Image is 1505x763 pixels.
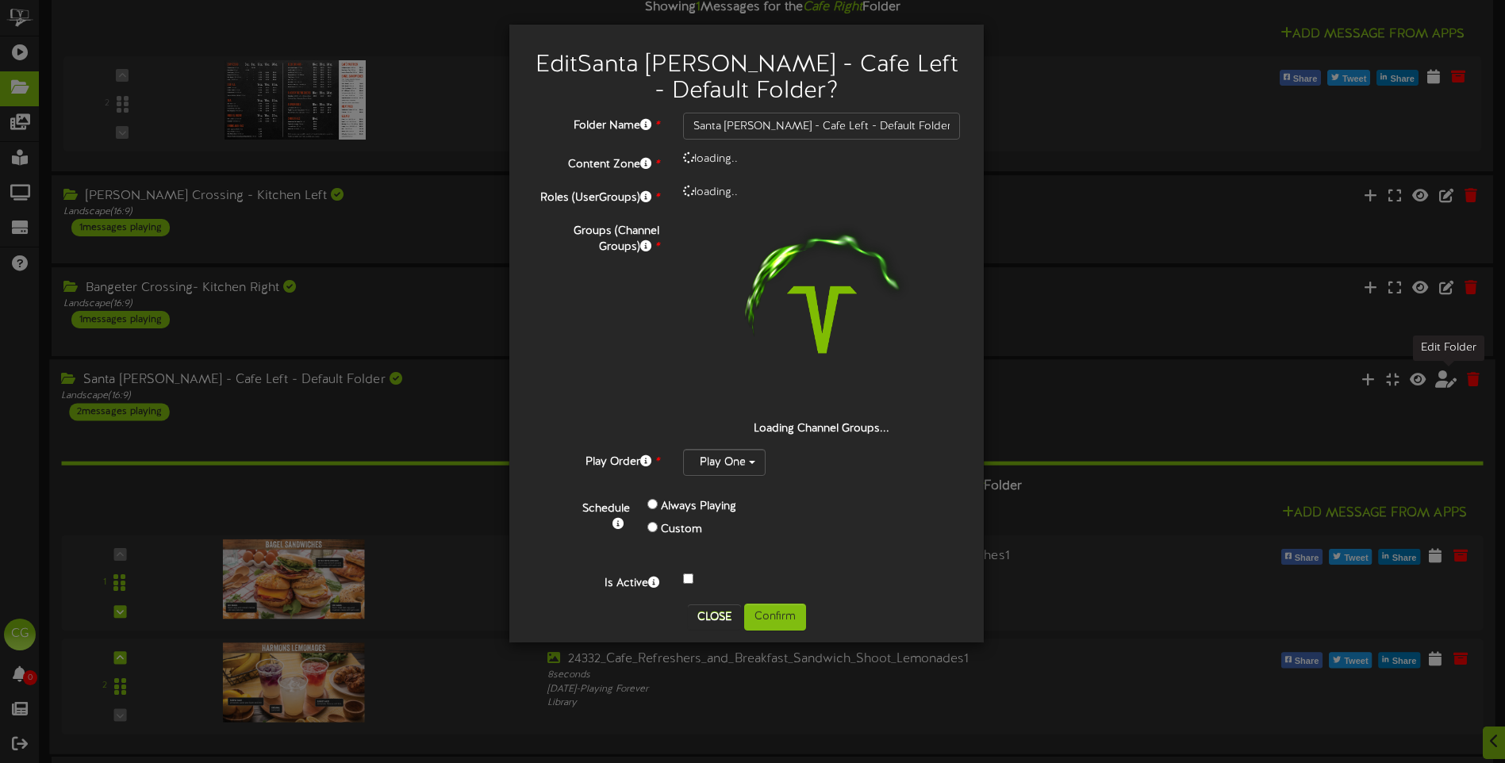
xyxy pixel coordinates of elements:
label: Groups (Channel Groups) [521,218,671,255]
div: loading.. [671,151,972,167]
label: Always Playing [661,499,736,515]
img: loading-spinner-1.png [720,218,923,421]
label: Custom [661,522,702,538]
button: Play One [683,449,766,476]
label: Play Order [521,449,671,470]
div: loading.. [671,185,972,201]
strong: Loading Channel Groups... [754,423,889,435]
b: Schedule [582,503,630,515]
label: Roles (UserGroups) [521,185,671,206]
button: Close [688,604,741,630]
label: Folder Name [521,113,671,134]
label: Is Active [521,570,671,592]
h2: Edit Santa [PERSON_NAME] - Cafe Left - Default Folder ? [533,52,960,105]
label: Content Zone [521,151,671,173]
input: Folder Name [683,113,960,140]
button: Confirm [744,604,806,631]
